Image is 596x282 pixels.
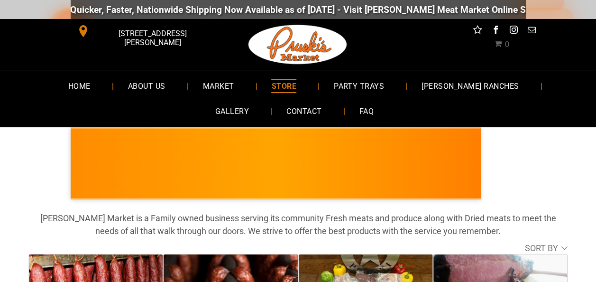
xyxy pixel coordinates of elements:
[201,99,263,124] a: GALLERY
[489,24,502,38] a: facebook
[247,19,349,70] img: Pruski-s+Market+HQ+Logo2-1920w.png
[54,73,105,98] a: HOME
[407,73,533,98] a: [PERSON_NAME] RANCHES
[345,99,388,124] a: FAQ
[91,24,213,52] span: [STREET_ADDRESS][PERSON_NAME]
[507,24,520,38] a: instagram
[189,73,248,98] a: MARKET
[272,99,336,124] a: CONTACT
[40,213,556,236] strong: [PERSON_NAME] Market is a Family owned business serving its community Fresh meats and produce alo...
[320,73,398,98] a: PARTY TRAYS
[71,24,216,38] a: [STREET_ADDRESS][PERSON_NAME]
[257,73,310,98] a: STORE
[471,24,484,38] a: Social network
[525,24,538,38] a: email
[114,73,180,98] a: ABOUT US
[504,40,509,49] span: 0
